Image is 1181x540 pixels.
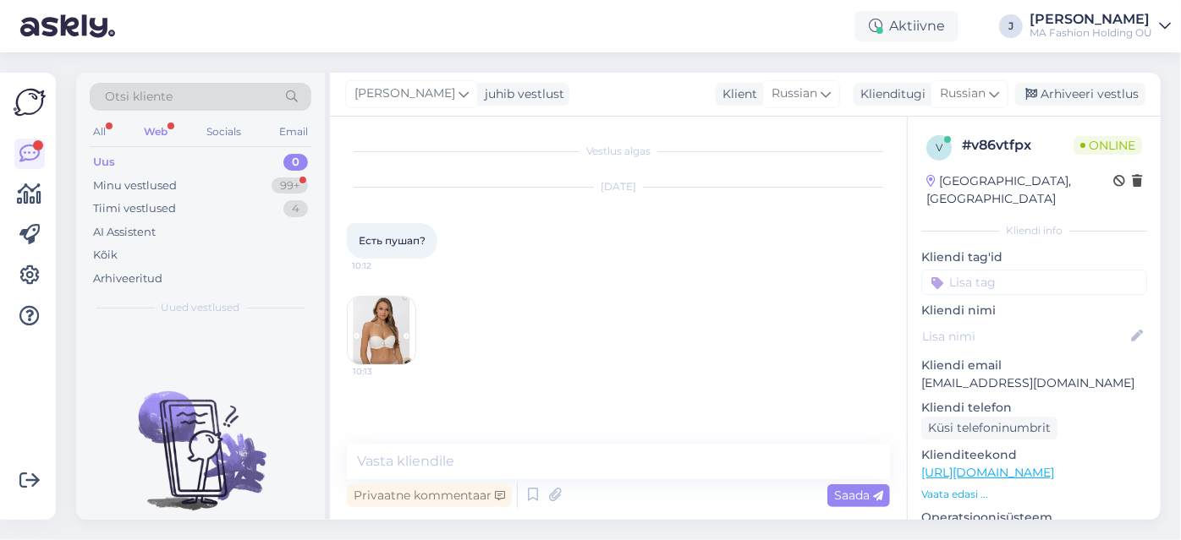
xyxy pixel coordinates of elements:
span: Russian [940,85,986,103]
span: Saada [834,488,883,503]
div: [PERSON_NAME] [1030,13,1152,26]
p: Klienditeekond [921,446,1147,464]
p: Kliendi email [921,357,1147,374]
span: [PERSON_NAME] [354,85,455,103]
div: Uus [93,154,115,171]
div: AI Assistent [93,224,156,241]
div: 4 [283,200,308,217]
div: 0 [283,154,308,171]
p: Kliendi telefon [921,399,1147,417]
img: Attachment [348,297,415,364]
img: Askly Logo [14,86,46,118]
p: Vaata edasi ... [921,487,1147,502]
input: Lisa tag [921,270,1147,295]
div: Klient [716,85,757,103]
div: Kliendi info [921,223,1147,238]
div: All [90,121,109,143]
div: Web [140,121,171,143]
div: Privaatne kommentaar [347,484,512,507]
a: [URL][DOMAIN_NAME] [921,465,1054,480]
div: juhib vestlust [478,85,564,103]
div: Vestlus algas [347,144,890,159]
span: Otsi kliente [105,88,173,106]
span: Есть пушап? [359,234,426,247]
p: [EMAIL_ADDRESS][DOMAIN_NAME] [921,374,1147,392]
div: Minu vestlused [93,177,177,194]
span: Russian [772,85,817,103]
div: J [999,14,1023,38]
div: Arhiveeri vestlus [1015,83,1145,106]
span: 10:12 [352,259,415,272]
div: Arhiveeritud [93,270,162,287]
div: Socials [203,121,244,143]
span: Online [1074,136,1142,155]
div: Tiimi vestlused [93,200,176,217]
span: 10:13 [353,365,416,378]
p: Operatsioonisüsteem [921,509,1147,526]
div: Küsi telefoninumbrit [921,417,1057,439]
div: Kõik [93,247,118,264]
span: Uued vestlused [162,300,240,315]
div: Aktiivne [855,11,959,41]
p: Kliendi nimi [921,302,1147,319]
div: Klienditugi [854,85,926,103]
div: 99+ [272,177,308,194]
div: [GEOGRAPHIC_DATA], [GEOGRAPHIC_DATA] [926,172,1113,208]
div: Email [276,121,311,143]
p: Kliendi tag'id [921,248,1147,266]
span: v [936,141,942,154]
img: No chats [76,361,325,513]
div: [DATE] [347,179,890,194]
div: # v86vtfpx [962,135,1074,155]
div: MA Fashion Holding OÜ [1030,26,1152,40]
input: Lisa nimi [922,327,1128,346]
a: [PERSON_NAME]MA Fashion Holding OÜ [1030,13,1171,40]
